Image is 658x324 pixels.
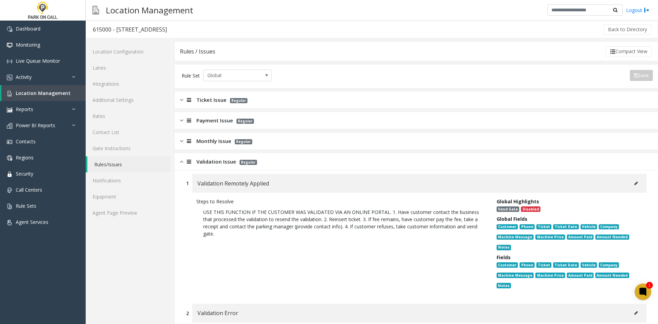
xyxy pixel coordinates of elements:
[567,235,594,240] span: Amount Paid
[644,7,649,14] img: logout
[497,262,518,268] span: Customer
[599,262,619,268] span: Company
[196,205,486,241] p: USE THIS FUNCTION IF THE CUSTOMER WAS VALIDATED VIA AN ONLINE PORTAL. 1. Have customer contact th...
[497,216,527,222] span: Global Fields
[86,92,171,108] a: Additional Settings
[536,262,551,268] span: Ticket
[536,224,551,230] span: Ticket
[86,76,171,92] a: Integrations
[535,273,565,278] span: Machine Price
[16,170,33,177] span: Security
[86,172,171,189] a: Notifications
[16,219,48,225] span: Agent Services
[86,140,171,156] a: Gate Instructions
[497,206,519,212] span: Vend Gate
[581,224,597,230] span: Vehicle
[102,2,197,19] h3: Location Management
[7,139,12,145] img: 'icon'
[180,158,183,166] img: opened
[196,96,227,104] span: Ticket Issue
[553,262,578,268] span: Ticket Date
[196,117,233,124] span: Payment Issue
[567,273,594,278] span: Amount Paid
[7,188,12,193] img: 'icon'
[16,58,60,64] span: Live Queue Monitor
[599,224,619,230] span: Company
[180,117,183,124] img: closed
[93,25,167,34] div: 615000 - [STREET_ADDRESS]
[16,122,55,129] span: Power BI Reports
[7,220,12,225] img: 'icon'
[7,75,12,80] img: 'icon'
[7,91,12,96] img: 'icon'
[497,245,511,250] span: Notes
[626,7,649,14] a: Logout
[196,198,486,205] div: Steps to Resolve
[16,187,42,193] span: Call Centers
[1,85,86,101] a: Location Management
[16,74,32,80] span: Activity
[180,47,215,56] div: Rules / Issues
[520,262,534,268] span: Phone
[581,262,597,268] span: Vehicle
[16,90,71,96] span: Location Management
[16,41,40,48] span: Monitoring
[497,235,534,240] span: Machine Message
[86,205,171,221] a: Agent Page Preview
[7,123,12,129] img: 'icon'
[553,224,578,230] span: Ticket Date
[16,25,40,32] span: Dashboard
[86,124,171,140] a: Contact List
[186,310,189,317] div: 2
[7,107,12,112] img: 'icon'
[180,137,183,145] img: closed
[93,2,99,19] img: pageIcon
[86,60,171,76] a: Lanes
[86,44,171,60] a: Location Configuration
[7,59,12,64] img: 'icon'
[606,46,652,57] button: Compact View
[630,70,653,81] button: Save
[535,235,565,240] span: Machine Price
[204,70,258,81] span: Global
[186,180,189,187] div: 1
[16,154,34,161] span: Regions
[7,171,12,177] img: 'icon'
[604,24,651,35] button: Back to Directory
[230,98,247,103] span: Regular
[87,156,171,172] a: Rules/Issues
[497,254,511,261] span: Fields
[197,309,238,317] span: Validation Error
[16,203,36,209] span: Rule Sets
[196,158,236,166] span: Validation Issue
[497,273,534,278] span: Machine Message
[7,155,12,161] img: 'icon'
[497,283,511,288] span: Notes
[520,224,534,230] span: Phone
[7,43,12,48] img: 'icon'
[7,204,12,209] img: 'icon'
[646,282,653,289] div: 1
[197,179,269,188] span: Validation Remotely Applied
[16,138,36,145] span: Contacts
[595,235,629,240] span: Amount Needed
[236,119,254,124] span: Regular
[595,273,629,278] span: Amount Needed
[16,106,33,112] span: Reports
[86,108,171,124] a: Rates
[182,70,200,81] div: Rule Set
[196,137,231,145] span: Monthly Issue
[240,160,257,165] span: Regular
[86,189,171,205] a: Equipment
[180,96,183,104] img: closed
[497,224,518,230] span: Customer
[235,139,252,144] span: Regular
[7,26,12,32] img: 'icon'
[521,206,540,212] span: Disabled
[497,198,539,205] span: Global Highlights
